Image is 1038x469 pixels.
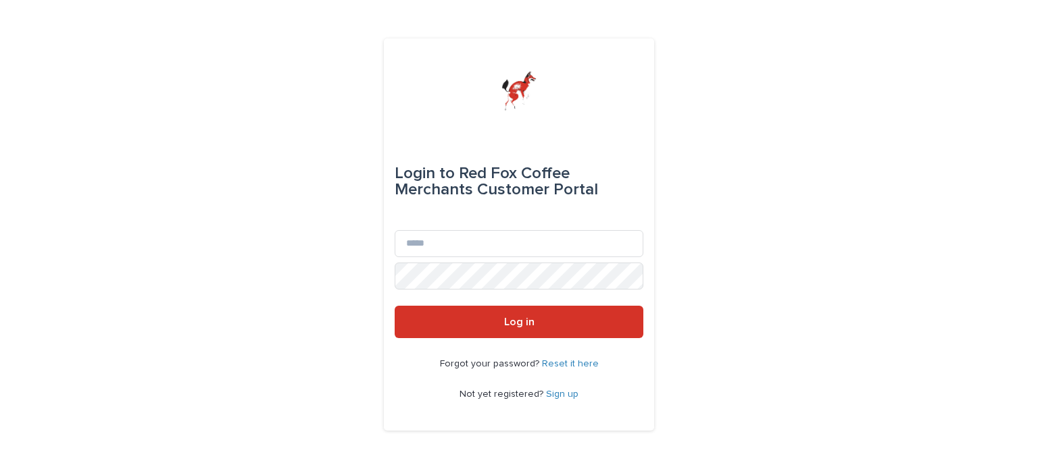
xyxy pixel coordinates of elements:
[395,306,643,338] button: Log in
[395,155,643,209] div: Red Fox Coffee Merchants Customer Portal
[542,359,599,368] a: Reset it here
[395,165,455,182] span: Login to
[546,389,578,399] a: Sign up
[504,316,535,327] span: Log in
[440,359,542,368] span: Forgot your password?
[460,389,546,399] span: Not yet registered?
[501,71,536,111] img: zttTXibQQrCfv9chImQE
